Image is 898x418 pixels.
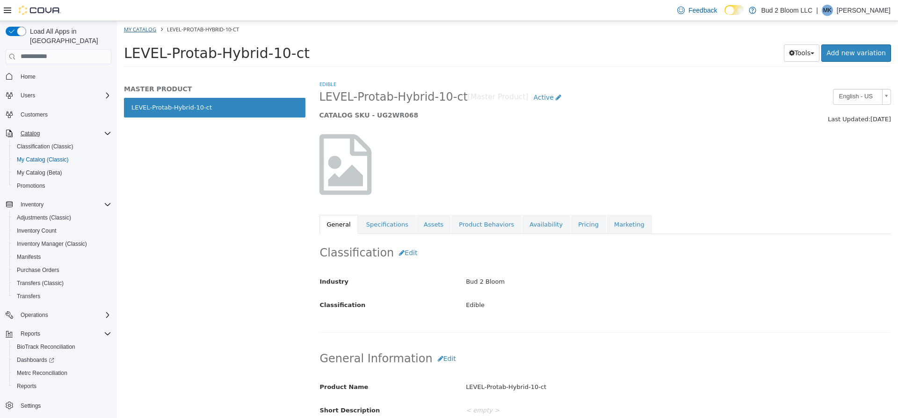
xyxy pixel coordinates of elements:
[13,367,71,379] a: Metrc Reconciliation
[717,68,761,83] span: English - US
[334,194,405,213] a: Product Behaviors
[17,128,111,139] span: Catalog
[9,380,115,393] button: Reports
[837,5,891,16] p: [PERSON_NAME]
[17,293,40,300] span: Transfers
[417,73,437,80] span: Active
[26,27,111,45] span: Load All Apps in [GEOGRAPHIC_DATA]
[17,156,69,163] span: My Catalog (Classic)
[2,108,115,121] button: Customers
[242,194,299,213] a: Specifications
[17,214,71,221] span: Adjustments (Classic)
[17,199,47,210] button: Inventory
[203,59,219,66] a: Edible
[7,24,193,40] span: LEVEL-Protab-Hybrid-10-ct
[21,73,36,81] span: Home
[203,329,774,346] h2: General Information
[454,194,489,213] a: Pricing
[203,386,263,393] span: Short Description
[704,23,774,41] a: Add new variation
[2,70,115,83] button: Home
[9,166,115,179] button: My Catalog (Beta)
[13,141,111,152] span: Classification (Classic)
[13,264,63,276] a: Purchase Orders
[203,194,241,213] a: General
[9,264,115,277] button: Purchase Orders
[203,362,252,369] span: Product Name
[9,140,115,153] button: Classification (Classic)
[490,194,535,213] a: Marketing
[724,5,744,15] input: Dark Mode
[9,237,115,250] button: Inventory Manager (Classic)
[13,225,60,236] a: Inventory Count
[21,92,35,99] span: Users
[203,257,232,264] span: Industry
[13,180,49,191] a: Promotions
[7,64,188,72] h5: MASTER PRODUCT
[13,341,111,352] span: BioTrack Reconciliation
[7,5,39,12] a: My Catalog
[17,309,52,321] button: Operations
[17,109,111,120] span: Customers
[9,340,115,353] button: BioTrack Reconciliation
[9,353,115,367] a: Dashboards
[17,279,64,287] span: Transfers (Classic)
[13,154,111,165] span: My Catalog (Classic)
[9,250,115,264] button: Manifests
[13,238,91,249] a: Inventory Manager (Classic)
[17,143,73,150] span: Classification (Classic)
[9,211,115,224] button: Adjustments (Classic)
[21,311,48,319] span: Operations
[13,264,111,276] span: Purchase Orders
[351,73,412,80] small: [Master Product]
[203,223,774,241] h2: Classification
[2,89,115,102] button: Users
[2,198,115,211] button: Inventory
[17,266,59,274] span: Purchase Orders
[17,240,87,248] span: Inventory Manager (Classic)
[17,253,41,261] span: Manifests
[21,402,41,410] span: Settings
[342,276,781,293] div: Edible
[7,77,188,96] a: LEVEL-Protab-Hybrid-10-ct
[13,141,77,152] a: Classification (Classic)
[316,329,344,346] button: Edit
[13,154,72,165] a: My Catalog (Classic)
[13,278,111,289] span: Transfers (Classic)
[13,167,66,178] a: My Catalog (Beta)
[203,90,628,98] h5: CATALOG SKU - UG2WR068
[13,291,111,302] span: Transfers
[17,328,44,339] button: Reports
[13,367,111,379] span: Metrc Reconciliation
[21,111,48,118] span: Customers
[17,90,39,101] button: Users
[342,253,781,269] div: Bud 2 Bloom
[17,369,67,377] span: Metrc Reconciliation
[13,212,75,223] a: Adjustments (Classic)
[13,225,111,236] span: Inventory Count
[412,68,450,85] a: Active
[9,224,115,237] button: Inventory Count
[2,398,115,412] button: Settings
[17,128,43,139] button: Catalog
[17,328,111,339] span: Reports
[711,95,753,102] span: Last Updated:
[277,223,305,241] button: Edit
[17,227,57,235] span: Inventory Count
[13,291,44,302] a: Transfers
[753,95,774,102] span: [DATE]
[203,69,351,83] span: LEVEL-Protab-Hybrid-10-ct
[822,5,833,16] div: Marcus Kirk
[405,194,453,213] a: Availability
[2,127,115,140] button: Catalog
[17,382,36,390] span: Reports
[17,169,62,176] span: My Catalog (Beta)
[816,5,818,16] p: |
[13,251,44,263] a: Manifests
[13,341,79,352] a: BioTrack Reconciliation
[50,5,122,12] span: LEVEL-Protab-Hybrid-10-ct
[13,354,58,366] a: Dashboards
[203,280,249,287] span: Classification
[2,327,115,340] button: Reports
[673,1,721,20] a: Feedback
